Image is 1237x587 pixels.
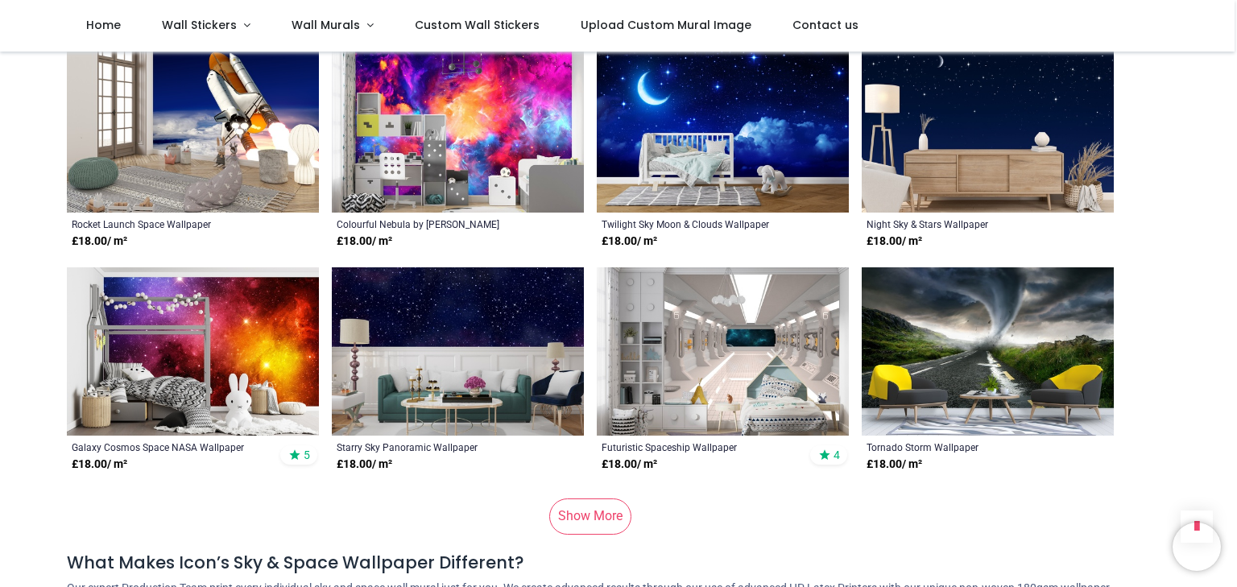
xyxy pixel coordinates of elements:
strong: £ 18.00 / m² [602,457,657,473]
strong: £ 18.00 / m² [337,457,392,473]
img: Night Sky & Stars Wall Mural Wallpaper [862,43,1114,213]
img: Futuristic Spaceship Wall Mural Wallpaper [597,267,849,436]
strong: £ 18.00 / m² [72,457,127,473]
h4: What Makes Icon’s Sky & Space Wallpaper Different? [67,551,1170,574]
iframe: Brevo live chat [1173,523,1221,571]
img: Colourful Nebula Wall Mural by Tenyo Marchev [332,43,584,213]
span: Contact us [792,17,858,33]
a: Colourful Nebula by [PERSON_NAME] [337,217,531,230]
a: Futuristic Spaceship Wallpaper [602,440,796,453]
span: 4 [834,448,840,462]
img: Tornado Storm Wall Mural Wallpaper - Mod2 [862,267,1114,436]
a: Tornado Storm Wallpaper [867,440,1061,453]
a: Night Sky & Stars Wallpaper [867,217,1061,230]
span: Custom Wall Stickers [415,17,540,33]
a: Show More [549,498,631,534]
a: Twilight Sky Moon & Clouds Wallpaper [602,217,796,230]
a: Starry Sky Panoramic Wallpaper [337,440,531,453]
strong: £ 18.00 / m² [337,234,392,250]
span: Upload Custom Mural Image [581,17,751,33]
span: 5 [304,448,310,462]
strong: £ 18.00 / m² [72,234,127,250]
strong: £ 18.00 / m² [867,234,922,250]
span: Wall Stickers [162,17,237,33]
strong: £ 18.00 / m² [602,234,657,250]
img: Twilight Sky Moon & Clouds Wall Mural Wallpaper [597,43,849,213]
span: Home [86,17,121,33]
strong: £ 18.00 / m² [867,457,922,473]
img: Rocket Launch Space Wall Mural Wallpaper [67,43,319,213]
span: Wall Murals [292,17,360,33]
img: Starry Sky Panoramic Wall Mural Wallpaper [332,267,584,436]
a: Rocket Launch Space Wallpaper [72,217,266,230]
img: Galaxy Cosmos Space NASA Wall Mural Wallpaper [67,267,319,436]
a: Galaxy Cosmos Space NASA Wallpaper [72,440,266,453]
